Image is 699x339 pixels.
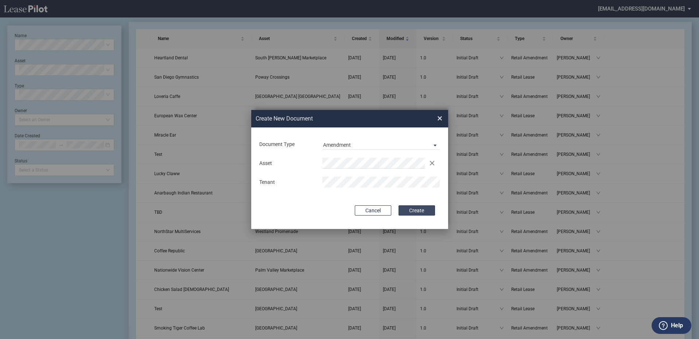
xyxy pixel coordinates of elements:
button: Create [399,205,435,216]
label: Help [671,321,683,330]
button: Cancel [355,205,391,216]
md-select: Document Type: Amendment [322,139,440,150]
div: Amendment [323,142,351,148]
span: × [437,113,442,124]
div: Tenant [255,179,318,186]
md-dialog: Create New ... [251,110,448,229]
h2: Create New Document [256,115,411,123]
div: Asset [255,160,318,167]
div: Document Type [255,141,318,148]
